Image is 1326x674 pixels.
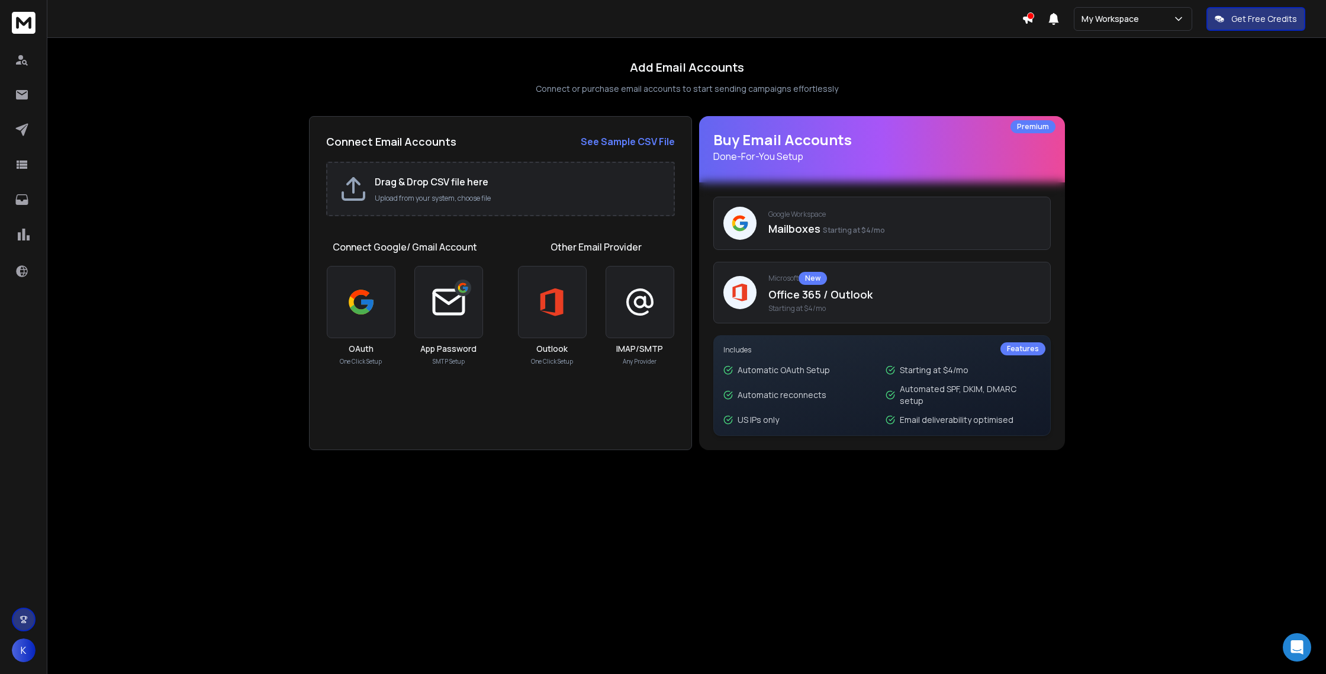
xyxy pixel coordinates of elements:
span: Starting at $4/mo [823,225,885,235]
div: Premium [1010,120,1055,133]
p: Connect or purchase email accounts to start sending campaigns effortlessly [536,83,838,95]
h1: Other Email Provider [551,240,642,254]
button: Get Free Credits [1206,7,1305,31]
p: My Workspace [1082,13,1144,25]
p: US IPs only [738,414,779,426]
p: Email deliverability optimised [900,414,1013,426]
h2: Drag & Drop CSV file here [375,175,662,189]
p: Starting at $4/mo [900,364,968,376]
p: One Click Setup [531,357,573,366]
p: Any Provider [623,357,656,366]
div: Features [1000,342,1045,355]
h1: Buy Email Accounts [713,130,1051,163]
h3: OAuth [349,343,374,355]
h3: Outlook [536,343,568,355]
p: Get Free Credits [1231,13,1297,25]
p: SMTP Setup [433,357,465,366]
a: See Sample CSV File [581,134,675,149]
p: Done-For-You Setup [713,149,1051,163]
span: Starting at $4/mo [768,304,1041,313]
h1: Add Email Accounts [630,59,744,76]
p: Automatic reconnects [738,389,826,401]
p: Automatic OAuth Setup [738,364,830,376]
button: K [12,638,36,662]
p: Automated SPF, DKIM, DMARC setup [900,383,1041,407]
h1: Connect Google/ Gmail Account [333,240,477,254]
p: One Click Setup [340,357,382,366]
p: Google Workspace [768,210,1041,219]
p: Microsoft [768,272,1041,285]
p: Includes [723,345,1041,355]
strong: See Sample CSV File [581,135,675,148]
h2: Connect Email Accounts [326,133,456,150]
p: Mailboxes [768,220,1041,237]
p: Upload from your system, choose file [375,194,662,203]
h3: IMAP/SMTP [616,343,663,355]
div: New [799,272,827,285]
p: Office 365 / Outlook [768,286,1041,303]
div: Open Intercom Messenger [1283,633,1311,662]
h3: App Password [420,343,477,355]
